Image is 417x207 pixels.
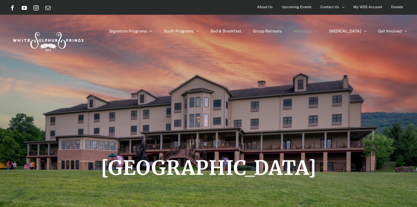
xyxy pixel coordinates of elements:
[293,15,318,48] a: Amenities
[378,29,402,33] span: Get Involved
[109,15,152,48] a: Signature Programs
[253,15,282,48] a: Group Retreats
[45,5,51,10] a: Email
[210,15,241,48] a: Bed & Breakfast
[293,29,312,33] span: Amenities
[210,29,241,33] span: Bed & Breakfast
[10,5,15,10] a: Facebook
[109,29,147,33] span: Signature Programs
[353,2,382,12] span: My WSS Account
[378,15,407,48] a: Get Involved
[253,29,282,33] span: Group Retreats
[282,2,312,12] span: Upcoming Events
[109,15,407,48] nav: Main Menu
[101,155,317,180] span: [GEOGRAPHIC_DATA]
[164,15,199,48] a: Youth Programs
[10,25,85,56] img: White Sulphur Springs Logo
[320,2,339,12] span: Contact Us
[329,15,367,48] a: [MEDICAL_DATA]
[164,29,193,33] span: Youth Programs
[257,2,273,12] span: About Us
[33,5,39,10] a: Instagram
[329,29,361,33] span: [MEDICAL_DATA]
[391,2,403,12] span: Donate
[22,5,27,10] a: YouTube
